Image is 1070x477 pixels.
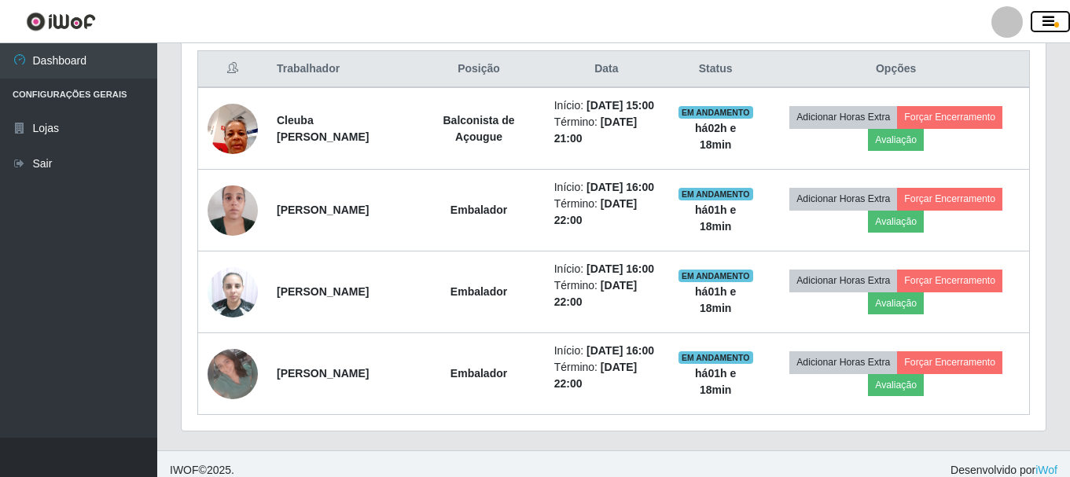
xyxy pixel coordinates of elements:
[586,262,654,275] time: [DATE] 16:00
[450,367,507,380] strong: Embalador
[586,181,654,193] time: [DATE] 16:00
[413,51,544,88] th: Posição
[277,204,369,216] strong: [PERSON_NAME]
[554,359,659,392] li: Término:
[208,349,258,399] img: 1752719654898.jpeg
[678,106,753,119] span: EM ANDAMENTO
[789,106,897,128] button: Adicionar Horas Extra
[554,97,659,114] li: Início:
[897,106,1002,128] button: Forçar Encerramento
[554,179,659,196] li: Início:
[554,114,659,147] li: Término:
[789,270,897,292] button: Adicionar Horas Extra
[695,367,736,396] strong: há 01 h e 18 min
[678,351,753,364] span: EM ANDAMENTO
[208,259,258,325] img: 1739994247557.jpeg
[208,95,258,162] img: 1691073394546.jpeg
[450,285,507,298] strong: Embalador
[277,285,369,298] strong: [PERSON_NAME]
[170,464,199,476] span: IWOF
[695,285,736,314] strong: há 01 h e 18 min
[277,367,369,380] strong: [PERSON_NAME]
[586,99,654,112] time: [DATE] 15:00
[789,351,897,373] button: Adicionar Horas Extra
[267,51,413,88] th: Trabalhador
[897,270,1002,292] button: Forçar Encerramento
[763,51,1029,88] th: Opções
[695,122,736,151] strong: há 02 h e 18 min
[545,51,668,88] th: Data
[897,351,1002,373] button: Forçar Encerramento
[897,188,1002,210] button: Forçar Encerramento
[868,374,924,396] button: Avaliação
[554,277,659,310] li: Término:
[554,261,659,277] li: Início:
[208,177,258,244] img: 1701705858749.jpeg
[450,204,507,216] strong: Embalador
[868,292,924,314] button: Avaliação
[443,114,515,143] strong: Balconista de Açougue
[678,188,753,200] span: EM ANDAMENTO
[695,204,736,233] strong: há 01 h e 18 min
[554,196,659,229] li: Término:
[668,51,763,88] th: Status
[586,344,654,357] time: [DATE] 16:00
[277,114,369,143] strong: Cleuba [PERSON_NAME]
[868,129,924,151] button: Avaliação
[26,12,96,31] img: CoreUI Logo
[1035,464,1057,476] a: iWof
[789,188,897,210] button: Adicionar Horas Extra
[868,211,924,233] button: Avaliação
[554,343,659,359] li: Início:
[678,270,753,282] span: EM ANDAMENTO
